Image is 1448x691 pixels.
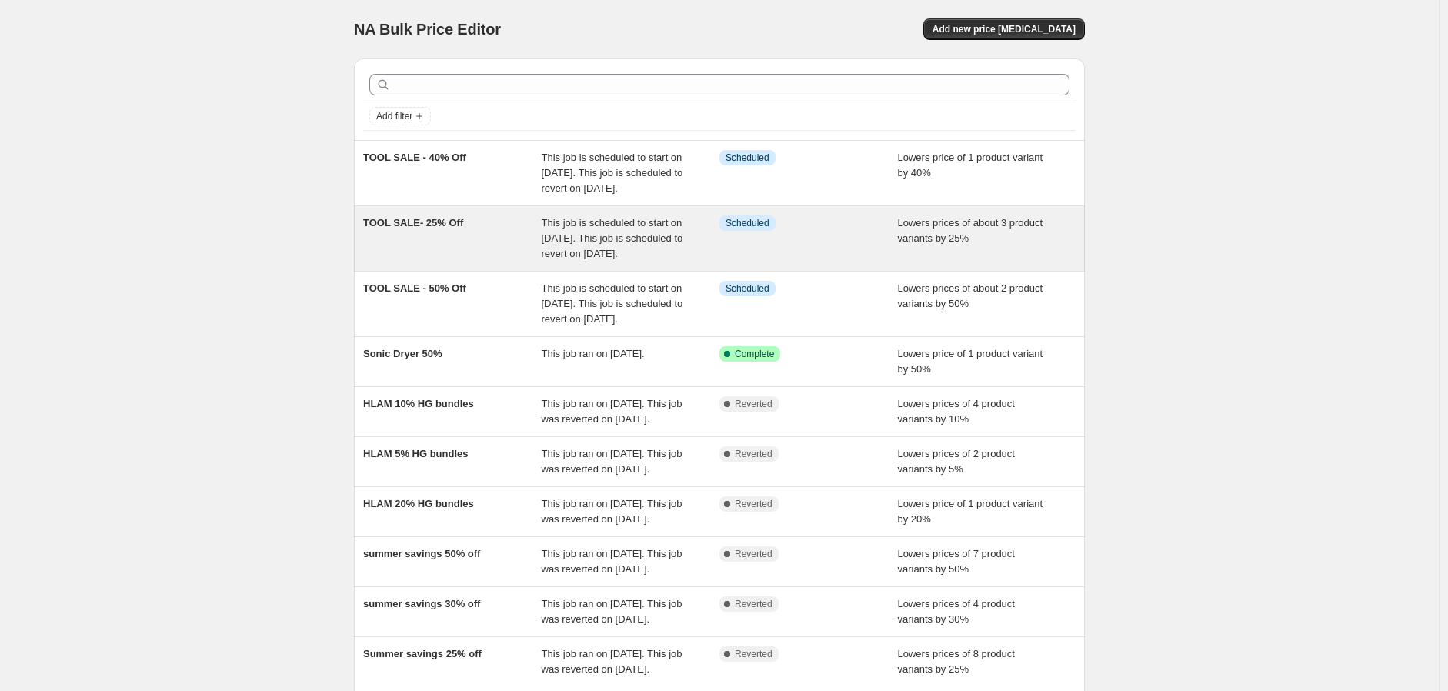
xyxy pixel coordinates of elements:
span: This job ran on [DATE]. This job was reverted on [DATE]. [542,648,682,675]
span: Sonic Dryer 50% [363,348,442,359]
span: Summer savings 25% off [363,648,482,659]
span: This job ran on [DATE]. This job was reverted on [DATE]. [542,398,682,425]
span: Lowers prices of 8 product variants by 25% [898,648,1015,675]
span: Lowers price of 1 product variant by 50% [898,348,1043,375]
span: Lowers prices of about 2 product variants by 50% [898,282,1043,309]
span: This job is scheduled to start on [DATE]. This job is scheduled to revert on [DATE]. [542,282,683,325]
span: Reverted [735,648,772,660]
span: TOOL SALE- 25% Off [363,217,463,229]
span: Reverted [735,598,772,610]
span: Lowers price of 1 product variant by 40% [898,152,1043,179]
span: Lowers price of 1 product variant by 20% [898,498,1043,525]
span: Lowers prices of about 3 product variants by 25% [898,217,1043,244]
span: This job ran on [DATE]. This job was reverted on [DATE]. [542,548,682,575]
span: This job is scheduled to start on [DATE]. This job is scheduled to revert on [DATE]. [542,152,683,194]
span: Reverted [735,498,772,510]
span: Lowers prices of 4 product variants by 30% [898,598,1015,625]
span: Reverted [735,448,772,460]
span: Lowers prices of 4 product variants by 10% [898,398,1015,425]
span: Add new price [MEDICAL_DATA] [933,23,1076,35]
span: Lowers prices of 2 product variants by 5% [898,448,1015,475]
span: summer savings 50% off [363,548,480,559]
span: Complete [735,348,774,360]
span: TOOL SALE - 40% Off [363,152,466,163]
span: Scheduled [726,152,769,164]
span: summer savings 30% off [363,598,480,609]
span: This job ran on [DATE]. This job was reverted on [DATE]. [542,598,682,625]
span: NA Bulk Price Editor [354,21,501,38]
span: Reverted [735,548,772,560]
button: Add filter [369,107,431,125]
span: Lowers prices of 7 product variants by 50% [898,548,1015,575]
span: HLAM 10% HG bundles [363,398,474,409]
button: Add new price [MEDICAL_DATA] [923,18,1085,40]
span: This job ran on [DATE]. [542,348,645,359]
span: Scheduled [726,282,769,295]
span: This job is scheduled to start on [DATE]. This job is scheduled to revert on [DATE]. [542,217,683,259]
span: TOOL SALE - 50% Off [363,282,466,294]
span: This job ran on [DATE]. This job was reverted on [DATE]. [542,448,682,475]
span: HLAM 20% HG bundles [363,498,474,509]
span: This job ran on [DATE]. This job was reverted on [DATE]. [542,498,682,525]
span: Reverted [735,398,772,410]
span: Add filter [376,110,412,122]
span: Scheduled [726,217,769,229]
span: HLAM 5% HG bundles [363,448,469,459]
